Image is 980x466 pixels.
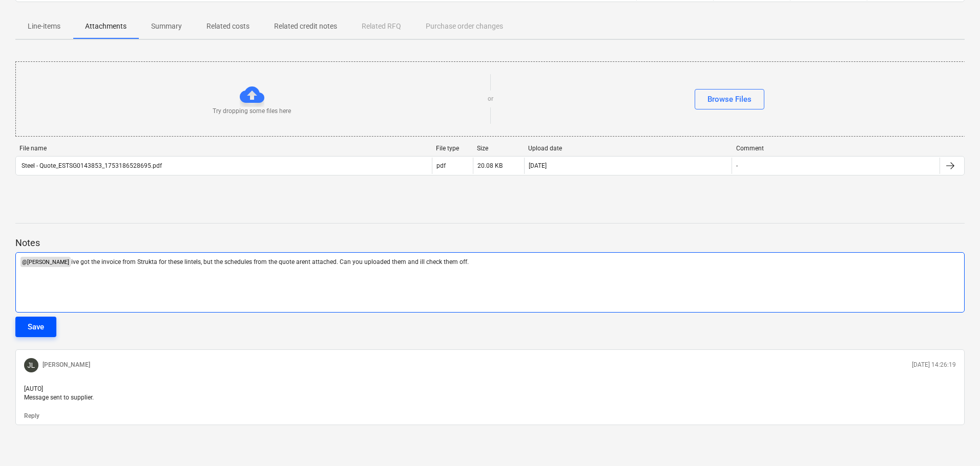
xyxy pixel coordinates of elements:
[477,145,520,152] div: Size
[28,361,35,369] span: JL
[43,361,90,369] p: [PERSON_NAME]
[28,21,60,32] p: Line-items
[528,145,728,152] div: Upload date
[15,317,56,337] button: Save
[20,162,162,169] div: Steel - Quote_ESTSG0143853_1753186528695.pdf
[707,93,752,106] div: Browse Files
[436,145,469,152] div: File type
[85,21,127,32] p: Attachments
[28,320,44,334] div: Save
[488,95,493,103] p: or
[20,257,71,267] span: @ [PERSON_NAME]
[477,162,503,169] div: 20.08 KB
[274,21,337,32] p: Related credit notes
[529,162,547,169] div: [DATE]
[929,417,980,466] iframe: Chat Widget
[736,162,738,169] div: -
[695,89,764,109] button: Browse Files
[912,361,956,369] p: [DATE] 14:26:19
[436,162,446,169] div: pdf
[151,21,182,32] p: Summary
[24,358,38,372] div: Jamie Leech
[15,237,965,249] p: Notes
[15,61,966,137] div: Try dropping some files hereorBrowse Files
[24,412,39,420] button: Reply
[736,145,936,152] div: Comment
[19,145,428,152] div: File name
[71,258,469,265] span: ive got the invoice from Strukta for these lintels, but the schedules from the quote arent attach...
[213,107,291,116] p: Try dropping some files here
[206,21,249,32] p: Related costs
[24,385,94,401] span: [AUTO] Message sent to supplier.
